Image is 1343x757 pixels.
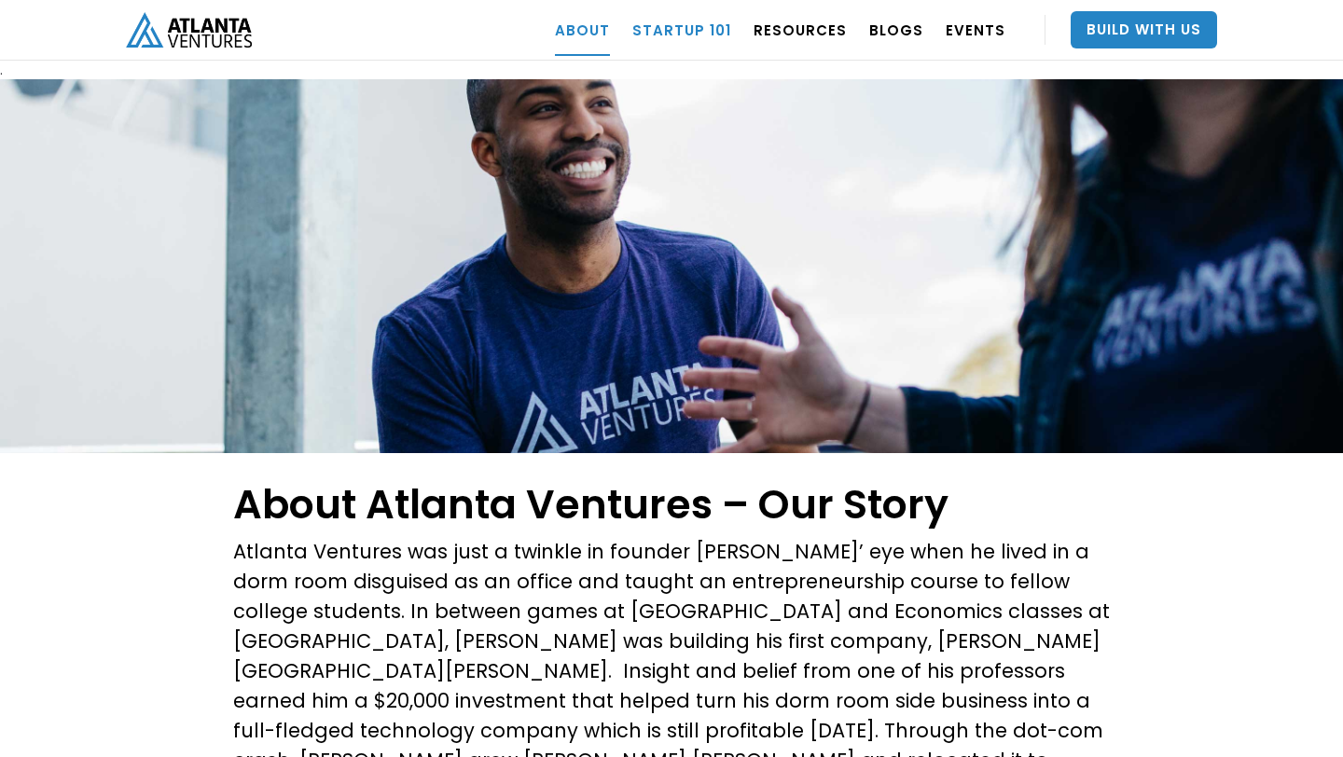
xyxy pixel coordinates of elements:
[869,4,923,56] a: BLOGS
[1071,11,1217,48] a: Build With Us
[946,4,1005,56] a: EVENTS
[233,481,1110,528] h1: About Atlanta Ventures – Our Story
[754,4,847,56] a: RESOURCES
[555,4,610,56] a: ABOUT
[632,4,731,56] a: Startup 101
